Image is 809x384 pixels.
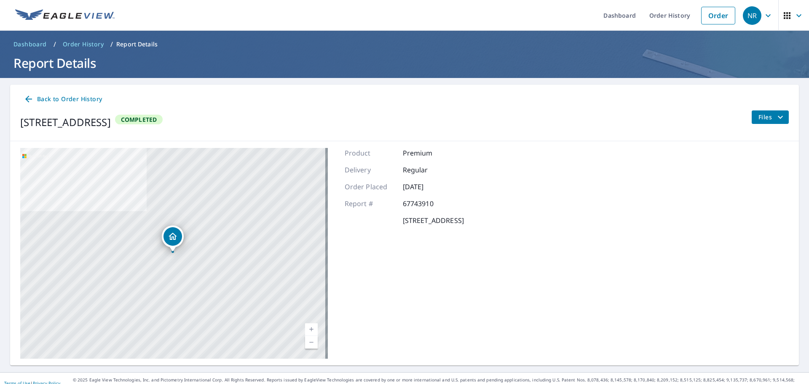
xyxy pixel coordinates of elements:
p: Regular [403,165,453,175]
a: Order History [59,38,107,51]
span: Files [758,112,785,122]
a: Order [701,7,735,24]
li: / [54,39,56,49]
a: Dashboard [10,38,50,51]
span: Back to Order History [24,94,102,105]
div: Dropped pin, building 1, Residential property, 506 27 AVE S CRANBROOK, BC V1C3J9 [162,226,184,252]
a: Current Level 17, Zoom Out [305,336,318,349]
p: Report Details [116,40,158,48]
p: Order Placed [345,182,395,192]
a: Current Level 17, Zoom In [305,323,318,336]
a: Back to Order History [20,91,105,107]
p: 67743910 [403,199,453,209]
li: / [110,39,113,49]
p: [DATE] [403,182,453,192]
p: Delivery [345,165,395,175]
span: Completed [116,115,162,124]
h1: Report Details [10,54,799,72]
button: filesDropdownBtn-67743910 [751,110,789,124]
p: Report # [345,199,395,209]
img: EV Logo [15,9,115,22]
p: Product [345,148,395,158]
p: Premium [403,148,453,158]
p: [STREET_ADDRESS] [403,215,464,226]
div: [STREET_ADDRESS] [20,115,111,130]
span: Order History [63,40,104,48]
nav: breadcrumb [10,38,799,51]
span: Dashboard [13,40,47,48]
div: NR [743,6,761,25]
